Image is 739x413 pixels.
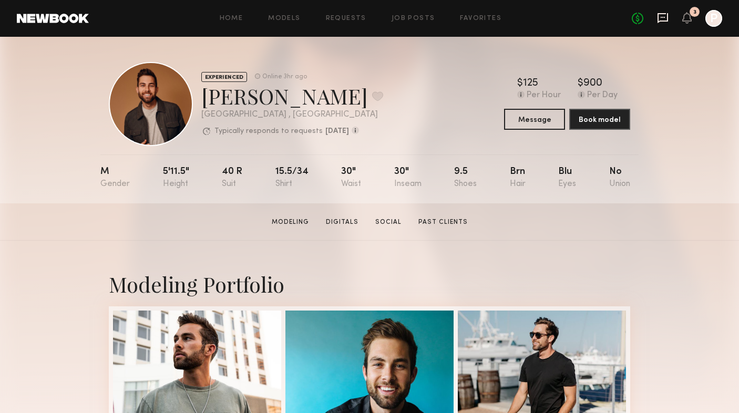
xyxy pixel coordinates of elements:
[609,167,630,189] div: No
[262,74,307,80] div: Online 3hr ago
[517,78,523,89] div: $
[587,91,618,100] div: Per Day
[268,218,313,227] a: Modeling
[322,218,363,227] a: Digitals
[325,128,349,135] b: [DATE]
[705,10,722,27] a: P
[220,15,243,22] a: Home
[569,109,630,130] button: Book model
[504,109,565,130] button: Message
[222,167,242,189] div: 40 r
[163,167,189,189] div: 5'11.5"
[583,78,602,89] div: 900
[578,78,583,89] div: $
[275,167,309,189] div: 15.5/34
[371,218,406,227] a: Social
[268,15,300,22] a: Models
[454,167,477,189] div: 9.5
[558,167,576,189] div: Blu
[527,91,561,100] div: Per Hour
[392,15,435,22] a: Job Posts
[510,167,526,189] div: Brn
[201,110,383,119] div: [GEOGRAPHIC_DATA] , [GEOGRAPHIC_DATA]
[523,78,538,89] div: 125
[100,167,130,189] div: M
[201,82,383,110] div: [PERSON_NAME]
[201,72,247,82] div: EXPERIENCED
[414,218,472,227] a: Past Clients
[693,9,696,15] div: 3
[341,167,361,189] div: 30"
[214,128,323,135] p: Typically responds to requests
[109,270,630,298] div: Modeling Portfolio
[326,15,366,22] a: Requests
[394,167,422,189] div: 30"
[460,15,501,22] a: Favorites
